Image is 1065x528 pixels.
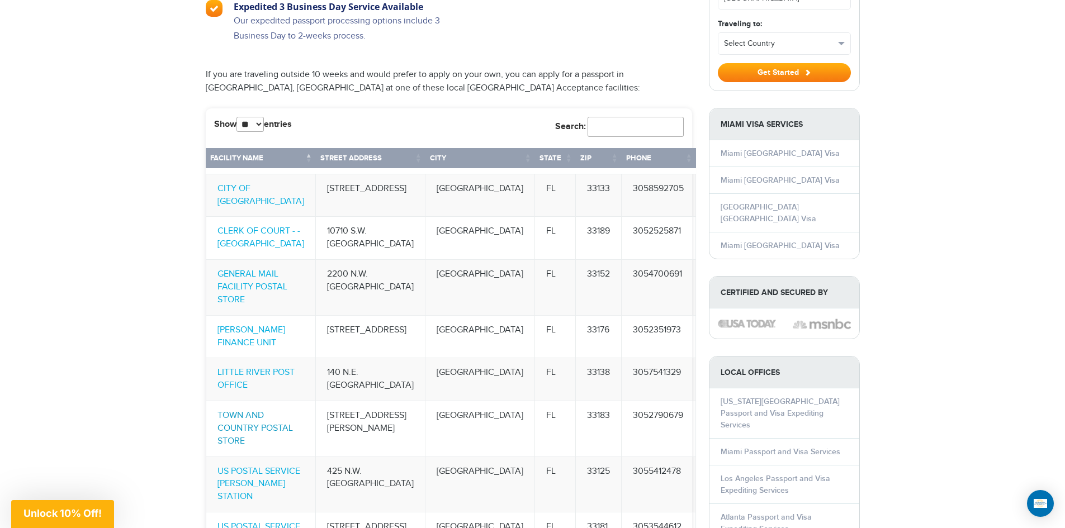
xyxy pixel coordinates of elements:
[23,507,102,519] span: Unlock 10% Off!
[316,456,425,512] td: 425 N.W. [GEOGRAPHIC_DATA]
[425,216,535,259] td: [GEOGRAPHIC_DATA]
[622,216,696,259] td: 3052525871
[721,447,840,456] a: Miami Passport and Visa Services
[555,117,684,137] label: Search:
[316,315,425,358] td: [STREET_ADDRESS]
[535,216,576,259] td: FL
[425,259,535,315] td: [GEOGRAPHIC_DATA]
[721,202,816,223] a: [GEOGRAPHIC_DATA] [GEOGRAPHIC_DATA] Visa
[721,241,840,250] a: Miami [GEOGRAPHIC_DATA] Visa
[709,277,859,308] strong: Certified and Secured by
[234,13,463,55] p: Our expedited passport processing options include 3 Business Day to 2-weeks process.
[316,148,425,174] th: Street Address: activate to sort column ascending
[425,174,535,217] td: [GEOGRAPHIC_DATA]
[236,117,264,132] select: Showentries
[718,33,850,54] button: Select Country
[622,174,696,217] td: 3058592705
[576,358,622,401] td: 33138
[425,358,535,401] td: [GEOGRAPHIC_DATA]
[721,474,830,495] a: Los Angeles Passport and Visa Expediting Services
[576,401,622,456] td: 33183
[425,401,535,456] td: [GEOGRAPHIC_DATA]
[214,117,292,132] label: Show entries
[721,175,840,185] a: Miami [GEOGRAPHIC_DATA] Visa
[217,410,293,446] a: TOWN AND COUNTRY POSTAL STORE
[793,317,851,331] img: image description
[721,397,840,430] a: [US_STATE][GEOGRAPHIC_DATA] Passport and Visa Expediting Services
[709,356,859,388] strong: LOCAL OFFICES
[535,259,576,315] td: FL
[316,174,425,217] td: [STREET_ADDRESS]
[217,226,304,249] a: CLERK OF COURT - - [GEOGRAPHIC_DATA]
[721,149,840,158] a: Miami [GEOGRAPHIC_DATA] Visa
[622,259,696,315] td: 3054700691
[622,401,696,456] td: 3052790679
[1027,490,1054,517] div: Open Intercom Messenger
[425,148,535,174] th: City: activate to sort column ascending
[535,315,576,358] td: FL
[576,456,622,512] td: 33125
[718,320,776,327] img: image description
[11,500,114,528] div: Unlock 10% Off!
[622,315,696,358] td: 3052351973
[217,367,295,391] a: LITTLE RIVER POST OFFICE
[622,456,696,512] td: 3055412478
[622,358,696,401] td: 3057541329
[316,216,425,259] td: 10710 S.W. [GEOGRAPHIC_DATA]
[217,269,287,305] a: GENERAL MAIL FACILITY POSTAL STORE
[535,148,576,174] th: State: activate to sort column ascending
[425,315,535,358] td: [GEOGRAPHIC_DATA]
[535,174,576,217] td: FL
[316,401,425,456] td: [STREET_ADDRESS][PERSON_NAME]
[217,466,300,502] a: US POSTAL SERVICE [PERSON_NAME] STATION
[206,68,692,95] p: If you are traveling outside 10 weeks and would prefer to apply on your own, you can apply for a ...
[718,63,851,82] button: Get Started
[535,401,576,456] td: FL
[206,148,316,174] th: Facility Name: activate to sort column descending
[718,18,762,30] label: Traveling to:
[316,358,425,401] td: 140 N.E. [GEOGRAPHIC_DATA]
[576,315,622,358] td: 33176
[535,456,576,512] td: FL
[588,117,684,137] input: Search:
[316,259,425,315] td: 2200 N.W. [GEOGRAPHIC_DATA]
[535,358,576,401] td: FL
[724,38,835,49] span: Select Country
[576,174,622,217] td: 33133
[576,216,622,259] td: 33189
[622,148,696,174] th: Phone: activate to sort column ascending
[576,148,622,174] th: Zip: activate to sort column ascending
[709,108,859,140] strong: Miami Visa Services
[217,325,285,348] a: [PERSON_NAME] FINANCE UNIT
[576,259,622,315] td: 33152
[425,456,535,512] td: [GEOGRAPHIC_DATA]
[217,183,304,207] a: CITY OF [GEOGRAPHIC_DATA]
